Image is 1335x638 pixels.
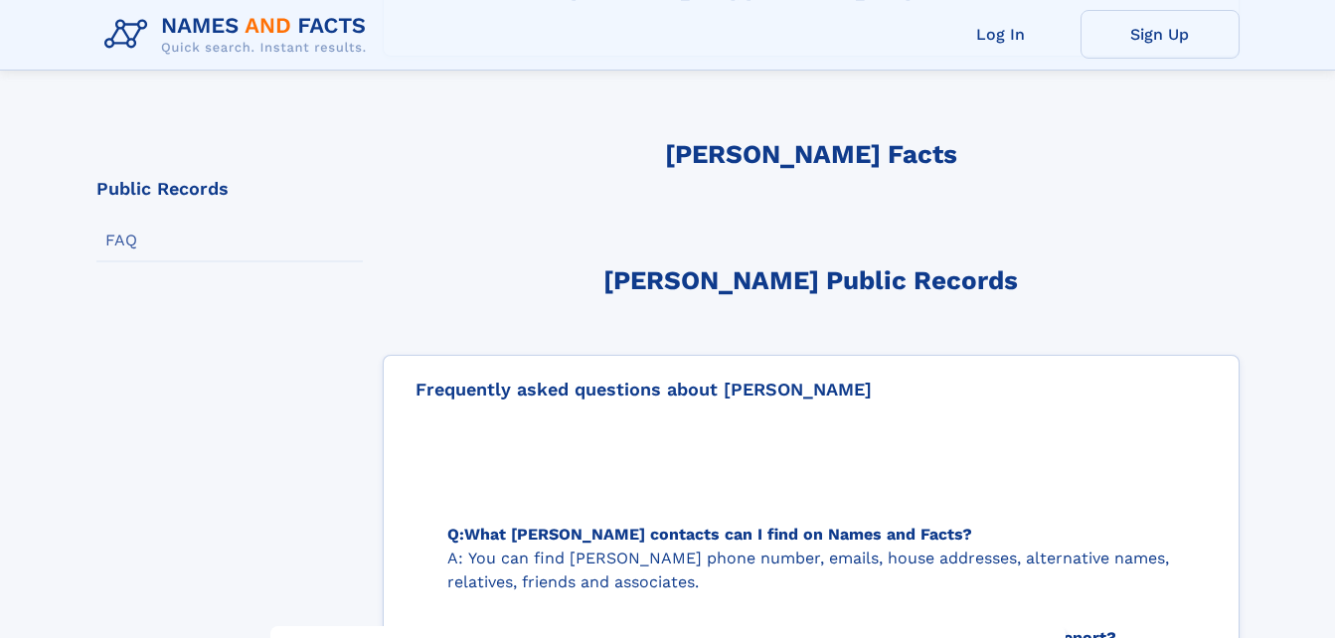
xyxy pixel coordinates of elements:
[105,230,137,251] div: FAQ
[921,10,1081,59] a: Log In
[96,221,363,260] a: FAQ
[1081,10,1240,59] a: Sign Up
[400,372,1223,400] div: Frequently asked questions about [PERSON_NAME]
[464,525,972,544] span: What [PERSON_NAME] contacts can I find on Names and Facts?
[96,8,383,62] img: Logo Names and Facts
[665,140,957,194] h1: [PERSON_NAME] Facts
[447,549,1169,591] p: You can find [PERSON_NAME] phone number, emails, house addresses, alternative names, relatives, f...
[447,525,464,544] span: Q:
[96,180,229,198] div: Public Records
[447,549,463,567] span: A:
[603,265,1018,319] h3: [PERSON_NAME] Public Records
